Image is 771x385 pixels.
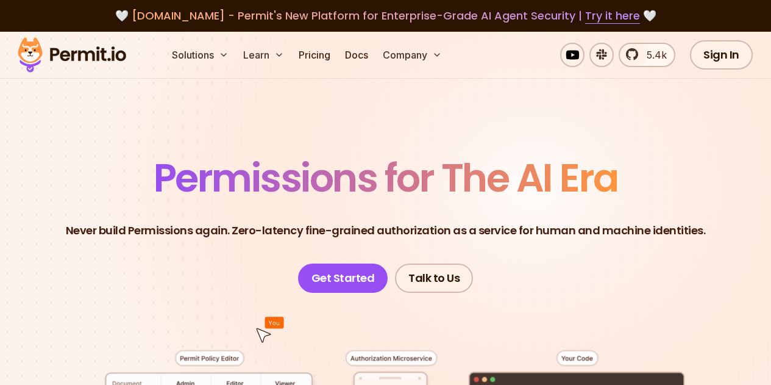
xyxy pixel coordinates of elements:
span: 5.4k [639,48,667,62]
a: Try it here [585,8,640,24]
a: Get Started [298,264,388,293]
div: 🤍 🤍 [29,7,742,24]
button: Solutions [167,43,233,67]
a: Talk to Us [395,264,473,293]
a: Sign In [690,40,753,70]
button: Company [378,43,447,67]
img: Permit logo [12,34,132,76]
span: Permissions for The AI Era [154,151,618,205]
span: [DOMAIN_NAME] - Permit's New Platform for Enterprise-Grade AI Agent Security | [132,8,640,23]
a: 5.4k [619,43,675,67]
button: Learn [238,43,289,67]
a: Docs [340,43,373,67]
a: Pricing [294,43,335,67]
p: Never build Permissions again. Zero-latency fine-grained authorization as a service for human and... [66,222,706,239]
